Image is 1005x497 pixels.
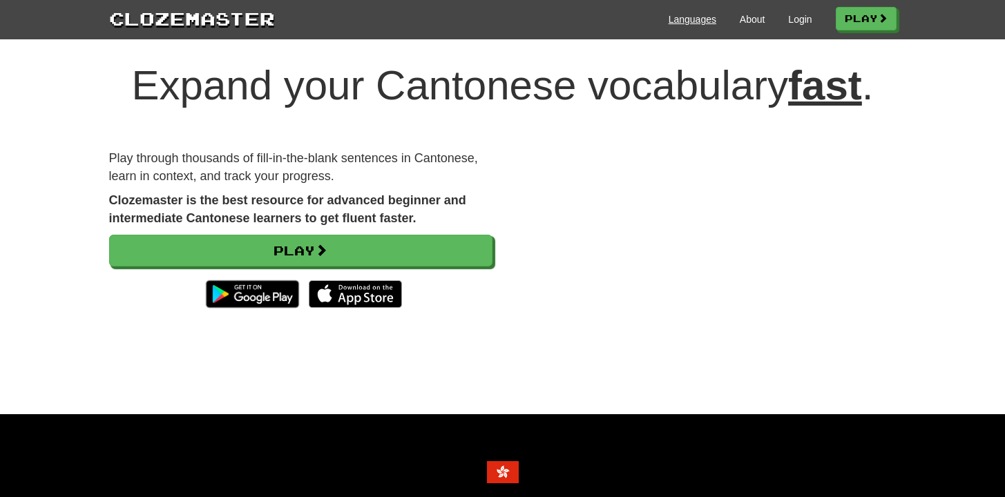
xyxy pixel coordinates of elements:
[109,150,492,185] p: Play through thousands of fill-in-the-blank sentences in Cantonese, learn in context, and track y...
[788,62,862,108] u: fast
[836,7,897,30] a: Play
[109,6,275,31] a: Clozemaster
[788,12,812,26] a: Login
[740,12,765,26] a: About
[109,193,466,225] strong: Clozemaster is the best resource for advanced beginner and intermediate Cantonese learners to get...
[109,235,492,266] a: Play
[669,12,716,26] a: Languages
[199,273,306,315] img: Get it on Google Play
[109,63,897,108] h1: Expand your Cantonese vocabulary .
[309,280,402,308] img: Download_on_the_App_Store_Badge_US-UK_135x40-25178aeef6eb6b83b96f5f2d004eda3bffbb37122de64afbaef7...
